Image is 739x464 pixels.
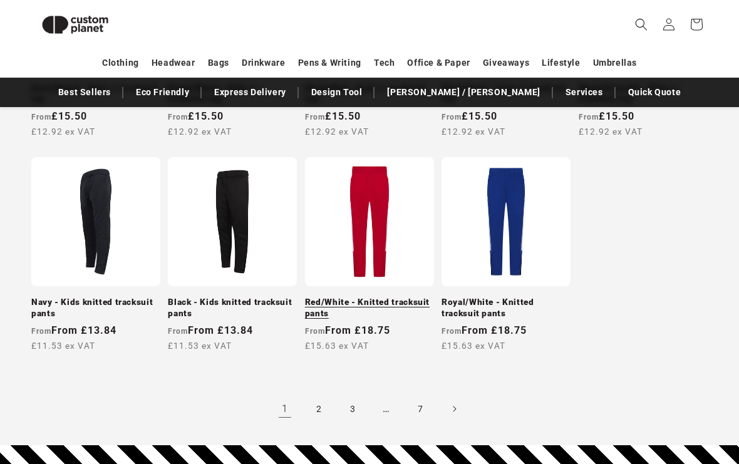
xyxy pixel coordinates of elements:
[242,52,285,74] a: Drinkware
[298,52,361,74] a: Pens & Writing
[440,395,468,423] a: Next page
[305,81,369,103] a: Design Tool
[152,52,195,74] a: Headwear
[374,52,395,74] a: Tech
[31,5,119,44] img: Custom Planet
[628,11,655,38] summary: Search
[305,297,434,319] a: Red/White - Knitted tracksuit pants
[373,395,400,423] span: …
[102,52,139,74] a: Clothing
[208,52,229,74] a: Bags
[52,81,117,103] a: Best Sellers
[622,81,688,103] a: Quick Quote
[31,297,160,319] a: Navy - Kids knitted tracksuit pants
[542,52,580,74] a: Lifestyle
[406,395,434,423] a: Page 7
[593,52,637,74] a: Umbrellas
[407,52,470,74] a: Office & Paper
[339,395,366,423] a: Page 3
[381,81,546,103] a: [PERSON_NAME] / [PERSON_NAME]
[483,52,529,74] a: Giveaways
[168,297,297,319] a: Black - Kids knitted tracksuit pants
[31,395,708,423] nav: Pagination
[559,81,609,103] a: Services
[442,297,571,319] a: Royal/White - Knitted tracksuit pants
[130,81,195,103] a: Eco Friendly
[208,81,292,103] a: Express Delivery
[305,395,333,423] a: Page 2
[524,329,739,464] iframe: Chat Widget
[271,395,299,423] a: Page 1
